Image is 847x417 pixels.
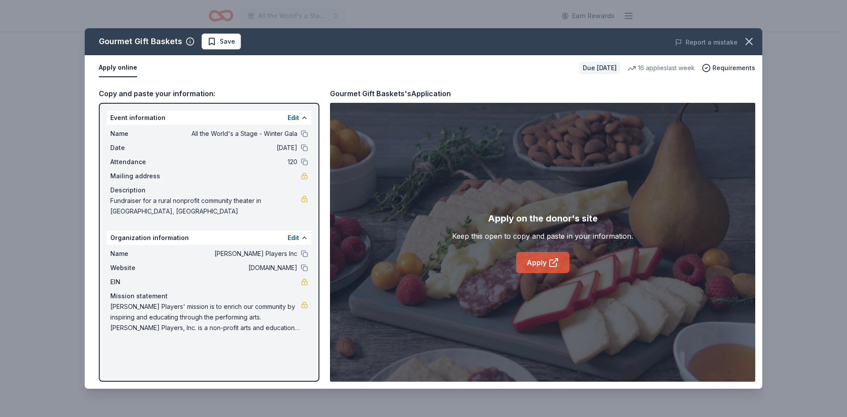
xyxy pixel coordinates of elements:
span: All the World's a Stage - Winter Gala [169,128,297,139]
div: Description [110,185,308,195]
button: Edit [288,113,299,123]
span: 120 [169,157,297,167]
button: Edit [288,233,299,243]
div: Event information [107,111,311,125]
button: Requirements [702,63,755,73]
div: Gourmet Gift Baskets's Application [330,88,451,99]
span: Website [110,263,169,273]
span: Mailing address [110,171,169,181]
div: Apply on the donor's site [488,211,598,225]
span: [PERSON_NAME] Players' mission is to enrich our community by inspiring and educating through the ... [110,301,301,333]
span: EIN [110,277,169,287]
span: [PERSON_NAME] Players Inc [169,248,297,259]
div: Organization information [107,231,311,245]
span: Name [110,128,169,139]
span: Attendance [110,157,169,167]
div: Keep this open to copy and paste in your information. [452,231,633,241]
span: Fundraiser for a rural nonprofit community theater in [GEOGRAPHIC_DATA], [GEOGRAPHIC_DATA] [110,195,301,217]
button: Save [202,34,241,49]
div: Gourmet Gift Baskets [99,34,182,49]
span: Requirements [712,63,755,73]
span: [DATE] [169,143,297,153]
span: Date [110,143,169,153]
div: Due [DATE] [579,62,620,74]
span: Name [110,248,169,259]
span: Save [220,36,235,47]
button: Apply online [99,59,137,77]
a: Apply [516,252,570,273]
span: [DOMAIN_NAME] [169,263,297,273]
button: Report a mistake [675,37,738,48]
div: 16 applies last week [627,63,695,73]
div: Copy and paste your information: [99,88,319,99]
div: Mission statement [110,291,308,301]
